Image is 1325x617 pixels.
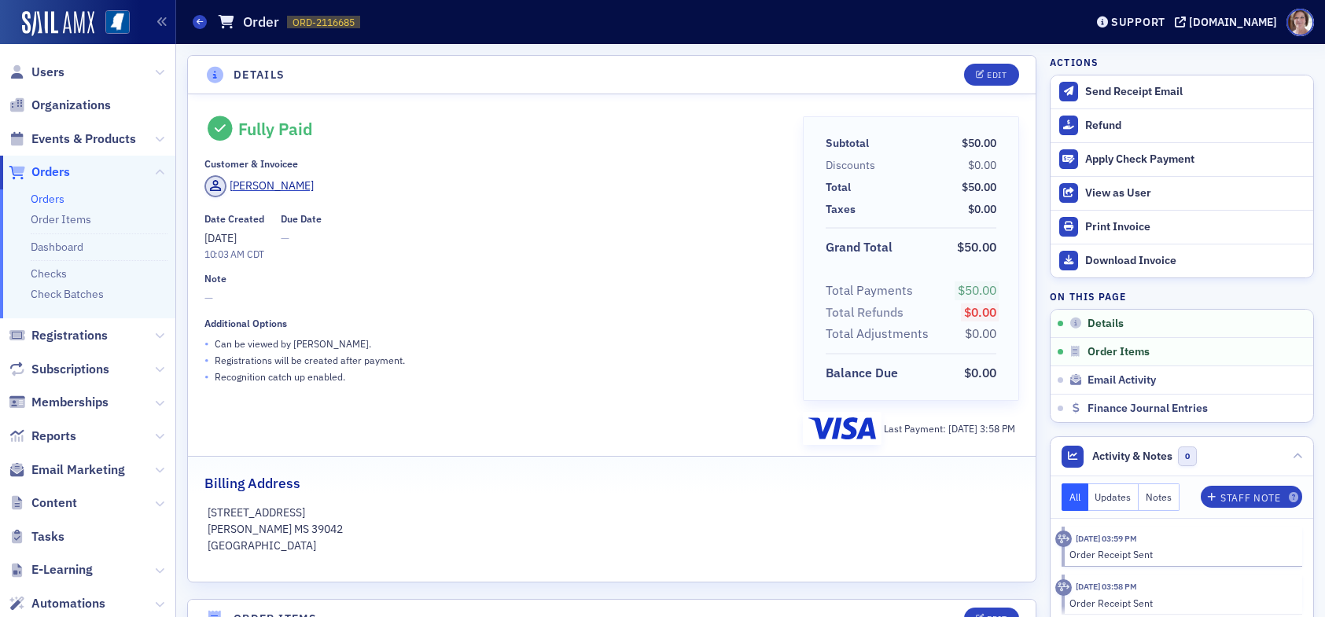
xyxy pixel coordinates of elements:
span: Grand Total [826,238,898,257]
span: Users [31,64,64,81]
a: Users [9,64,64,81]
button: Send Receipt Email [1051,75,1313,108]
span: Email Activity [1088,373,1156,387]
span: • [204,352,209,369]
span: 3:58 PM [980,422,1015,435]
img: SailAMX [22,11,94,36]
span: Order Items [1088,345,1150,359]
div: Balance Due [826,364,898,383]
div: Activity [1055,531,1072,547]
div: Edit [987,71,1007,79]
p: Recognition catch up enabled. [215,369,345,384]
div: [DOMAIN_NAME] [1189,15,1277,29]
div: Total Payments [826,281,913,300]
div: View as User [1085,186,1305,200]
div: Support [1111,15,1165,29]
span: CDT [245,248,265,260]
div: Grand Total [826,238,893,257]
a: Subscriptions [9,361,109,378]
img: visa [808,417,876,439]
span: Total Adjustments [826,325,934,343]
img: SailAMX [105,10,130,35]
span: Activity & Notes [1092,448,1172,465]
div: Total [826,179,851,196]
span: [DATE] [204,231,237,245]
div: Print Invoice [1085,220,1305,234]
span: $50.00 [962,136,996,150]
p: [STREET_ADDRESS] [208,505,1017,521]
h4: Details [234,67,285,83]
a: Content [9,494,77,512]
span: Discounts [826,157,881,174]
div: Last Payment: [884,421,1015,435]
span: Details [1088,317,1124,331]
button: Refund [1051,108,1313,142]
a: Email Marketing [9,461,125,479]
a: Check Batches [31,287,104,301]
a: Dashboard [31,240,83,254]
span: • [204,336,209,352]
div: Customer & Invoicee [204,158,298,170]
span: $0.00 [965,325,996,341]
a: Order Items [31,212,91,226]
div: Apply Check Payment [1085,152,1305,167]
a: Memberships [9,394,109,411]
a: Events & Products [9,130,136,148]
button: Staff Note [1201,486,1302,508]
button: [DOMAIN_NAME] [1175,17,1283,28]
div: Taxes [826,201,856,218]
button: Updates [1088,483,1139,511]
a: Registrations [9,327,108,344]
p: [GEOGRAPHIC_DATA] [208,538,1017,554]
div: Note [204,273,226,285]
a: Orders [9,163,70,181]
div: Subtotal [826,135,869,152]
span: Total [826,179,856,196]
span: $50.00 [962,180,996,194]
button: Edit [964,64,1018,86]
span: Automations [31,595,105,612]
span: Memberships [31,394,109,411]
a: [PERSON_NAME] [204,175,314,197]
span: Profile [1286,9,1314,36]
span: Organizations [31,97,111,114]
div: Discounts [826,157,875,174]
span: Email Marketing [31,461,125,479]
span: Events & Products [31,130,136,148]
a: Automations [9,595,105,612]
div: [PERSON_NAME] [230,178,314,194]
p: Registrations will be created after payment. [215,353,405,367]
div: Date Created [204,213,264,225]
button: Notes [1139,483,1180,511]
a: Download Invoice [1051,244,1313,277]
span: Tasks [31,528,64,545]
time: 7/10/2025 03:59 PM [1076,533,1137,544]
span: — [204,290,781,307]
div: Due Date [281,213,322,225]
button: Apply Check Payment [1051,142,1313,176]
time: 10:03 AM [204,248,245,260]
p: [PERSON_NAME] MS 39042 [208,521,1017,538]
span: — [281,230,322,247]
button: All [1062,483,1088,511]
div: Send Receipt Email [1085,85,1305,99]
div: Order Receipt Sent [1069,596,1292,610]
span: Registrations [31,327,108,344]
span: • [204,369,209,385]
div: Total Adjustments [826,325,929,343]
h1: Order [243,13,279,31]
span: $0.00 [968,202,996,216]
span: ORD-2116685 [293,16,355,29]
a: Organizations [9,97,111,114]
span: Total Payments [826,281,918,300]
h4: On this page [1050,289,1314,303]
span: Subtotal [826,135,874,152]
span: Taxes [826,201,861,218]
a: Orders [31,192,64,206]
span: $0.00 [968,158,996,172]
a: Reports [9,428,76,445]
button: View as User [1051,176,1313,210]
a: Print Invoice [1051,210,1313,244]
span: E-Learning [31,561,93,578]
span: Orders [31,163,70,181]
